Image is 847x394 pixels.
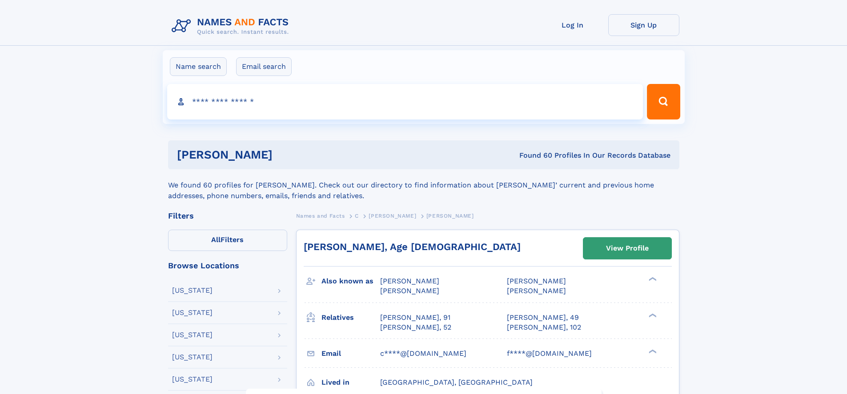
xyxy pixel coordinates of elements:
[380,277,439,285] span: [PERSON_NAME]
[380,313,450,322] a: [PERSON_NAME], 91
[170,57,227,76] label: Name search
[380,378,533,386] span: [GEOGRAPHIC_DATA], [GEOGRAPHIC_DATA]
[646,312,657,318] div: ❯
[168,230,287,251] label: Filters
[321,310,380,325] h3: Relatives
[167,84,643,119] input: search input
[507,322,581,332] a: [PERSON_NAME], 102
[172,354,213,361] div: [US_STATE]
[177,149,396,160] h1: [PERSON_NAME]
[426,213,474,219] span: [PERSON_NAME]
[507,277,566,285] span: [PERSON_NAME]
[380,287,439,295] span: [PERSON_NAME]
[236,57,292,76] label: Email search
[321,346,380,361] h3: Email
[296,210,345,221] a: Names and Facts
[608,14,679,36] a: Sign Up
[168,212,287,220] div: Filters
[168,14,296,38] img: Logo Names and Facts
[211,235,221,244] span: All
[355,213,359,219] span: C
[172,331,213,338] div: [US_STATE]
[168,262,287,270] div: Browse Locations
[507,287,566,295] span: [PERSON_NAME]
[369,210,416,221] a: [PERSON_NAME]
[168,169,679,201] div: We found 60 profiles for [PERSON_NAME]. Check out our directory to find information about [PERSON...
[396,151,670,160] div: Found 60 Profiles In Our Records Database
[646,348,657,354] div: ❯
[646,276,657,282] div: ❯
[369,213,416,219] span: [PERSON_NAME]
[355,210,359,221] a: C
[647,84,680,119] button: Search Button
[321,274,380,289] h3: Also known as
[507,313,579,322] a: [PERSON_NAME], 49
[172,376,213,383] div: [US_STATE]
[583,238,671,259] a: View Profile
[172,309,213,316] div: [US_STATE]
[304,241,521,252] a: [PERSON_NAME], Age [DEMOGRAPHIC_DATA]
[537,14,608,36] a: Log In
[321,375,380,390] h3: Lived in
[606,238,649,259] div: View Profile
[380,322,451,332] a: [PERSON_NAME], 52
[172,287,213,294] div: [US_STATE]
